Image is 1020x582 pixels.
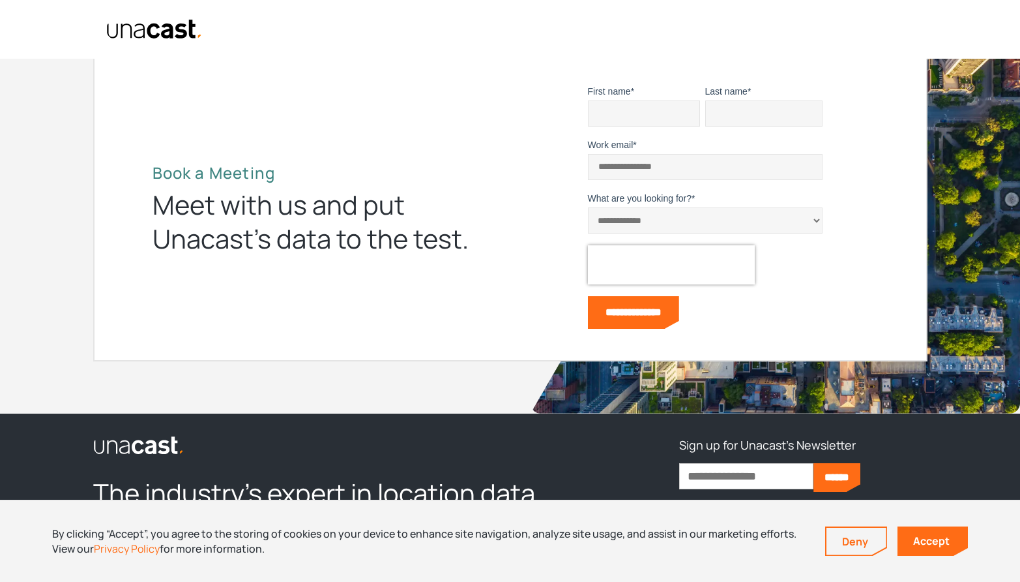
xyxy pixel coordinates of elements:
[705,86,748,97] span: Last name
[52,527,806,556] div: By clicking “Accept”, you agree to the storing of cookies on your device to enhance site navigati...
[588,140,634,150] span: Work email
[100,19,203,40] a: home
[93,436,184,455] img: Unacast logo
[106,19,203,40] img: Unacast text logo
[153,188,491,256] div: Meet with us and put Unacast’s data to the test.
[93,435,571,455] a: link to the homepage
[93,476,571,510] h2: The industry’s expert in location data
[588,245,755,284] iframe: reCAPTCHA
[826,528,886,555] a: Deny
[153,163,491,183] h2: Book a Meeting
[588,193,692,204] span: What are you looking for?
[588,86,631,97] span: First name
[679,435,856,455] h3: Sign up for Unacast's Newsletter
[897,527,968,556] a: Accept
[94,542,160,556] a: Privacy Policy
